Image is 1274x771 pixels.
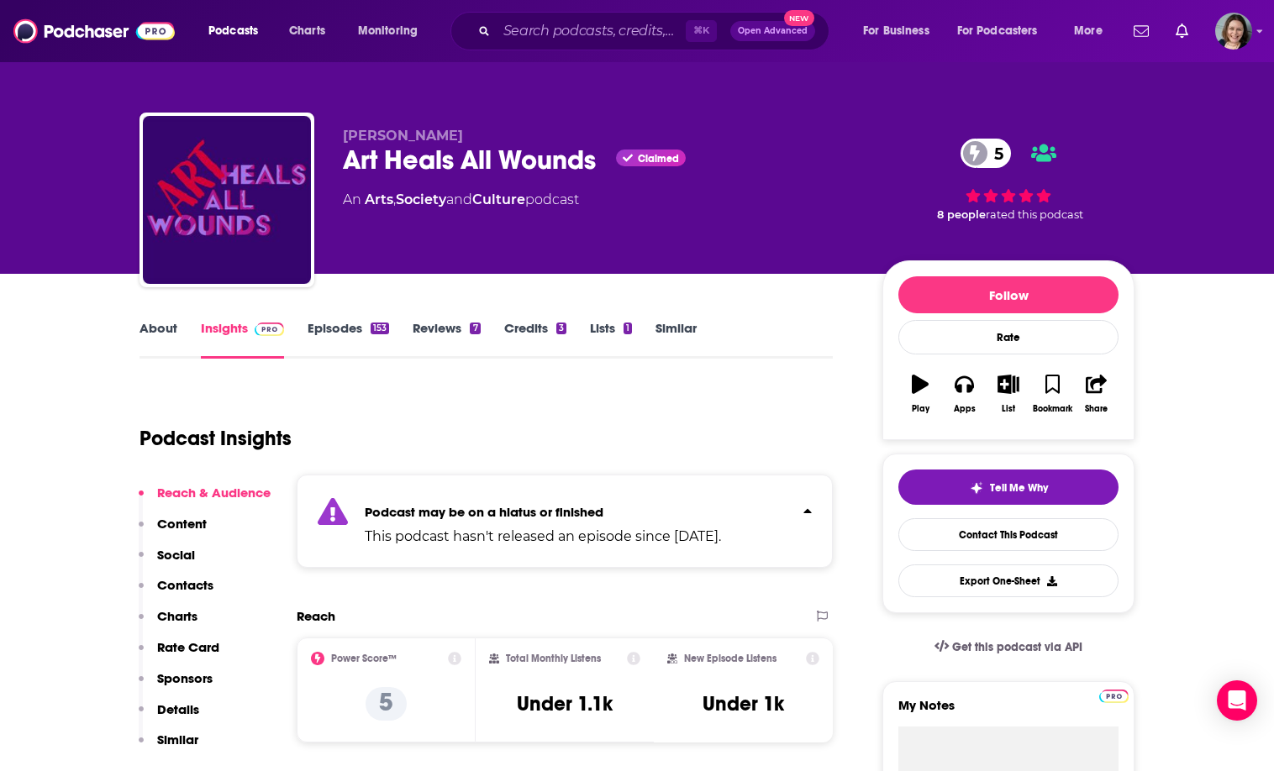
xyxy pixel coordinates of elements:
span: For Business [863,19,929,43]
div: 7 [470,323,480,334]
span: Get this podcast via API [952,640,1082,654]
button: open menu [1062,18,1124,45]
span: ⌘ K [686,20,717,42]
span: Monitoring [358,19,418,43]
a: Reviews7 [413,320,480,359]
input: Search podcasts, credits, & more... [497,18,686,45]
h2: Reach [297,608,335,624]
button: open menu [851,18,950,45]
a: Similar [655,320,697,359]
a: 5 [961,139,1012,168]
p: Sponsors [157,670,213,686]
button: Show profile menu [1215,13,1252,50]
div: Rate [898,320,1119,354]
div: 1 [624,323,632,334]
span: For Podcasters [957,19,1038,43]
span: Open Advanced [738,27,808,35]
span: , [393,191,396,207]
p: Reach & Audience [157,485,271,501]
span: 5 [977,139,1012,168]
span: Podcasts [208,19,258,43]
p: Contacts [157,577,213,593]
h2: Total Monthly Listens [506,653,601,664]
h3: Under 1k [703,691,784,716]
p: Details [157,701,199,717]
button: Bookmark [1030,364,1074,424]
div: Bookmark [1033,404,1072,414]
button: Play [898,364,942,424]
p: Similar [157,732,198,747]
div: Share [1085,404,1108,414]
button: Sponsors [139,670,213,701]
button: Export One-Sheet [898,564,1119,597]
a: Pro website [1099,687,1129,703]
button: Share [1075,364,1119,424]
p: Charts [157,608,197,624]
span: Claimed [638,155,679,163]
a: Charts [278,18,335,45]
span: Charts [289,19,325,43]
button: Social [139,547,195,578]
span: Tell Me Why [990,481,1048,495]
span: 8 people [937,208,986,221]
p: Rate Card [157,639,219,655]
button: tell me why sparkleTell Me Why [898,469,1119,505]
label: My Notes [898,697,1119,726]
div: Open Intercom Messenger [1217,680,1257,721]
a: Lists1 [590,320,632,359]
div: 3 [556,323,566,334]
img: Podchaser - Follow, Share and Rate Podcasts [13,15,175,47]
strong: Podcast may be on a hiatus or finished [365,504,603,520]
div: 153 [371,323,389,334]
h1: Podcast Insights [140,426,292,451]
span: and [446,191,472,207]
button: List [987,364,1030,424]
span: New [784,10,814,26]
a: Show notifications dropdown [1127,17,1156,45]
div: Search podcasts, credits, & more... [466,12,845,50]
p: Content [157,516,207,532]
button: Charts [139,608,197,639]
button: Content [139,516,207,547]
a: Get this podcast via API [921,627,1096,668]
button: Contacts [139,577,213,608]
div: List [1002,404,1015,414]
div: Apps [954,404,976,414]
h2: Power Score™ [331,653,397,664]
p: Social [157,547,195,563]
p: This podcast hasn't released an episode since [DATE]. [365,527,721,547]
button: Reach & Audience [139,485,271,516]
section: Click to expand status details [297,475,833,568]
span: Logged in as micglogovac [1215,13,1252,50]
img: Podchaser Pro [1099,690,1129,703]
a: About [140,320,177,359]
img: tell me why sparkle [970,481,983,495]
a: Show notifications dropdown [1169,17,1195,45]
a: Episodes153 [308,320,389,359]
a: Culture [472,191,525,207]
span: More [1074,19,1103,43]
button: Open AdvancedNew [730,21,815,41]
a: Contact This Podcast [898,518,1119,551]
img: Art Heals All Wounds [143,116,311,284]
button: open menu [946,18,1062,45]
p: 5 [366,687,407,721]
a: Arts [365,191,393,207]
a: InsightsPodchaser Pro [201,320,284,359]
span: [PERSON_NAME] [343,128,463,144]
a: Credits3 [504,320,566,359]
button: Similar [139,732,198,763]
h3: Under 1.1k [517,691,613,716]
button: Apps [942,364,986,424]
h2: New Episode Listens [684,653,777,664]
a: Society [396,191,446,207]
div: 5 8 peoplerated this podcast [882,128,1134,232]
img: User Profile [1215,13,1252,50]
span: rated this podcast [986,208,1083,221]
button: open menu [197,18,280,45]
div: Play [912,404,929,414]
button: open menu [346,18,440,45]
div: An podcast [343,190,579,210]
